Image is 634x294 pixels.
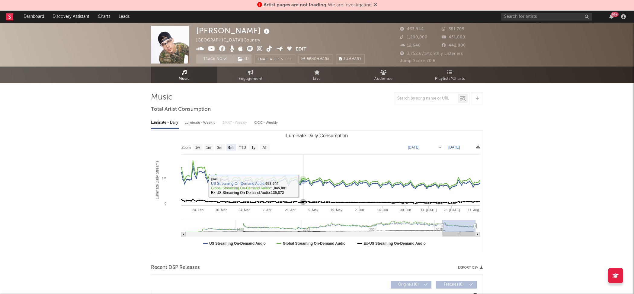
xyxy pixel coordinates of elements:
span: Recent DSP Releases [151,264,200,271]
text: Zoom [181,145,191,150]
text: 10. Mar [215,208,227,212]
span: Originals ( 0 ) [395,283,422,286]
span: Music [179,75,190,83]
span: 442,000 [442,44,466,47]
text: 24. Feb [192,208,203,212]
button: Originals(0) [391,281,431,289]
text: 14. [DATE] [421,208,437,212]
svg: Luminate Daily Consumption [151,131,483,252]
text: 1M [162,176,166,180]
span: Features ( 0 ) [440,283,468,286]
text: 21. Apr [285,208,296,212]
a: Dashboard [19,11,48,23]
text: All [262,145,266,150]
a: Music [151,67,217,83]
span: 351,705 [442,27,464,31]
text: 24. Mar [239,208,250,212]
span: Live [313,75,321,83]
a: Benchmark [298,54,333,64]
a: Audience [350,67,417,83]
text: 1w [195,145,200,150]
text: 16. Jun [377,208,388,212]
button: Features(0) [436,281,477,289]
a: Leads [114,11,134,23]
span: Benchmark [307,56,330,63]
a: Engagement [217,67,284,83]
span: 431,000 [442,35,465,39]
text: Ex-US Streaming On-Demand Audio [363,241,426,246]
button: Export CSV [458,266,483,269]
button: Edit [296,46,306,53]
span: ( 1 ) [234,54,252,64]
text: 0 [165,202,166,205]
span: 12,640 [400,44,421,47]
a: Charts [94,11,114,23]
div: [GEOGRAPHIC_DATA] | Country [196,37,267,44]
text: Luminate Daily Consumption [286,133,348,138]
div: OCC - Weekly [254,118,278,128]
button: Email AlertsOff [255,54,295,64]
text: [DATE] [448,145,460,149]
em: Off [285,58,292,61]
text: Luminate Daily Streams [155,161,159,199]
div: Luminate - Weekly [185,118,216,128]
button: Summary [336,54,365,64]
input: Search for artists [501,13,592,21]
span: Playlists/Charts [435,75,465,83]
span: Dismiss [373,3,377,8]
text: 1y [251,145,255,150]
text: US Streaming On-Demand Audio [209,241,266,246]
div: Luminate - Daily [151,118,179,128]
span: Artist pages are not loading [264,3,326,8]
text: 5. May [308,208,319,212]
button: 99+ [609,14,613,19]
a: Playlists/Charts [417,67,483,83]
span: 433,944 [400,27,424,31]
text: Global Streaming On-Demand Audio [283,241,346,246]
a: Discovery Assistant [48,11,94,23]
text: → [438,145,442,149]
button: Tracking [196,54,234,64]
span: : We are investigating [264,3,372,8]
span: Engagement [239,75,263,83]
text: 6m [228,145,233,150]
div: [PERSON_NAME] [196,26,271,36]
input: Search by song name or URL [394,96,458,101]
text: [DATE] [408,145,419,149]
text: 19. May [331,208,343,212]
span: Audience [374,75,393,83]
a: Live [284,67,350,83]
text: 1m [206,145,211,150]
div: 99 + [611,12,619,17]
text: 11. Aug [468,208,479,212]
text: YTD [239,145,246,150]
text: 2. Jun [355,208,364,212]
text: 7. Apr [263,208,271,212]
span: 3,752,671 Monthly Listeners [400,52,463,56]
text: 30. Jun [400,208,411,212]
span: Total Artist Consumption [151,106,211,113]
span: Summary [344,57,361,61]
text: 28. [DATE] [444,208,460,212]
span: 1,200,000 [400,35,427,39]
button: (1) [234,54,251,64]
text: 3m [217,145,223,150]
span: Jump Score: 70.6 [400,59,436,63]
